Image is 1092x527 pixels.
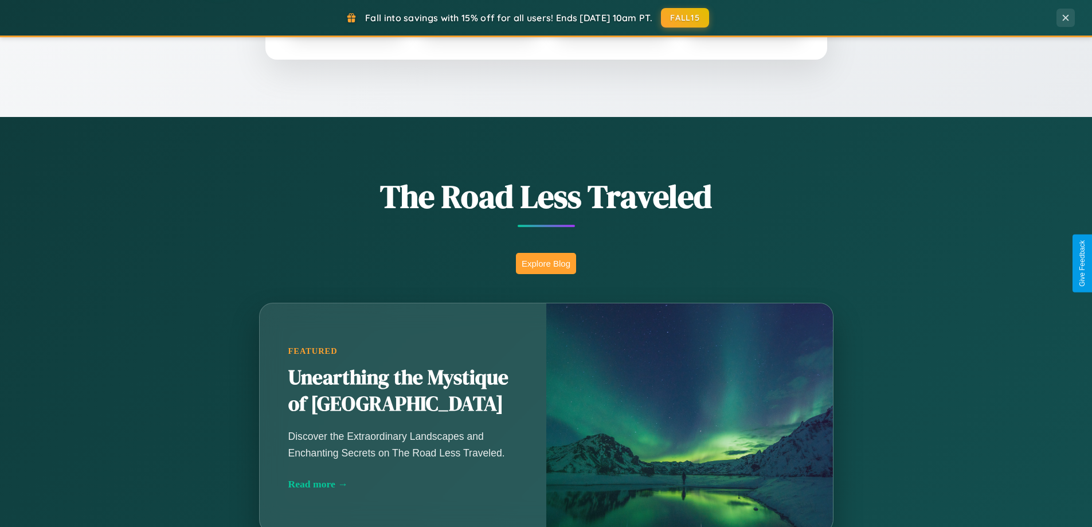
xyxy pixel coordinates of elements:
p: Discover the Extraordinary Landscapes and Enchanting Secrets on The Road Less Traveled. [288,428,518,460]
div: Featured [288,346,518,356]
div: Read more → [288,478,518,490]
button: Explore Blog [516,253,576,274]
h2: Unearthing the Mystique of [GEOGRAPHIC_DATA] [288,365,518,417]
div: Give Feedback [1078,240,1086,287]
button: FALL15 [661,8,709,28]
h1: The Road Less Traveled [202,174,890,218]
span: Fall into savings with 15% off for all users! Ends [DATE] 10am PT. [365,12,652,24]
